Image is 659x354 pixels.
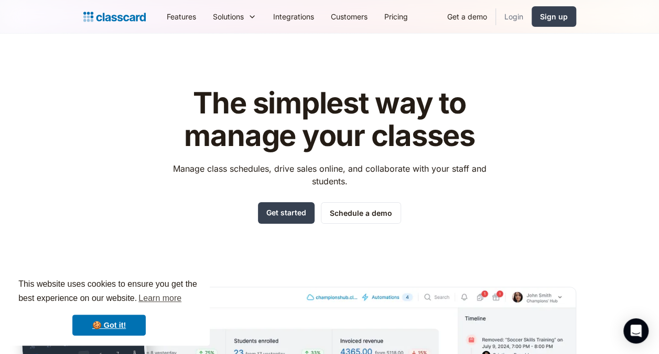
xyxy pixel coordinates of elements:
a: Login [496,5,532,28]
a: Pricing [376,5,416,28]
div: Open Intercom Messenger [623,318,649,343]
div: Sign up [540,11,568,22]
a: Get a demo [439,5,495,28]
h1: The simplest way to manage your classes [163,87,496,152]
span: This website uses cookies to ensure you get the best experience on our website. [18,278,200,306]
div: cookieconsent [8,268,210,346]
a: Sign up [532,6,576,27]
a: home [83,9,146,24]
a: Get started [258,202,315,224]
a: Customers [322,5,376,28]
div: Solutions [204,5,265,28]
a: dismiss cookie message [72,315,146,336]
a: learn more about cookies [137,290,183,306]
a: Schedule a demo [321,202,401,224]
div: Solutions [213,11,244,22]
a: Integrations [265,5,322,28]
p: Manage class schedules, drive sales online, and collaborate with your staff and students. [163,162,496,188]
a: Features [158,5,204,28]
